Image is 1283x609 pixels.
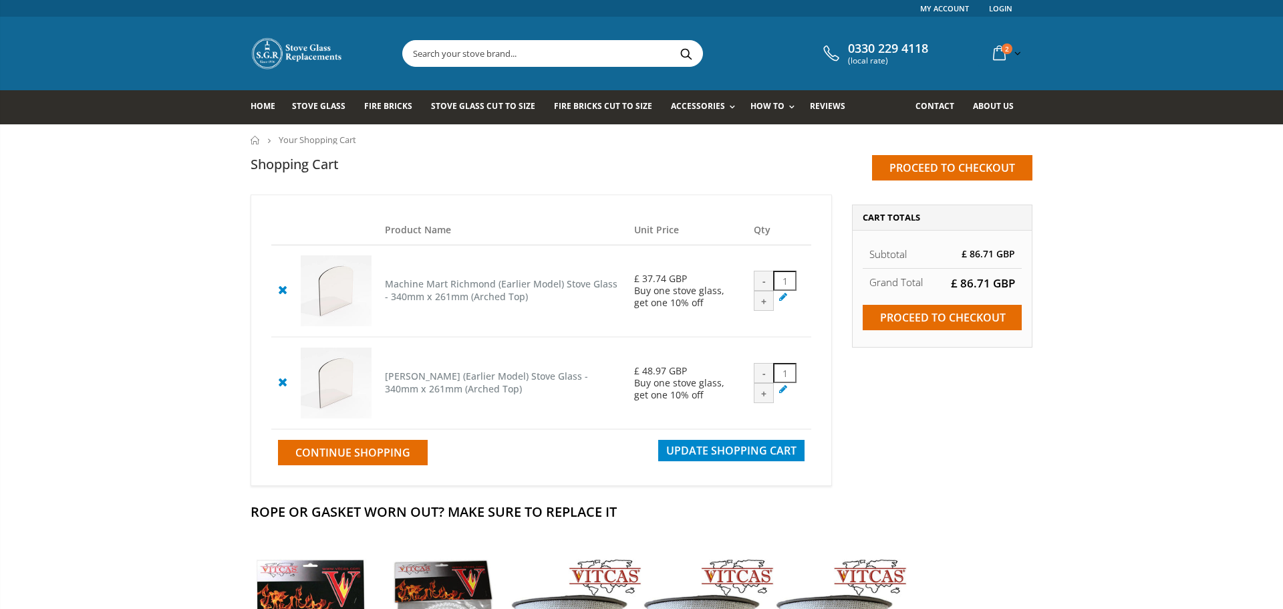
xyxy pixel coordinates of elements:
[872,155,1032,180] input: Proceed to checkout
[671,100,725,112] span: Accessories
[754,363,774,383] div: -
[292,100,345,112] span: Stove Glass
[251,136,261,144] a: Home
[301,348,372,418] img: Clarke Richmond (Earlier Model) Stove Glass - 340mm x 261mm (Arched Top)
[278,440,428,465] a: Continue Shopping
[385,370,588,395] a: [PERSON_NAME] (Earlier Model) Stove Glass - 340mm x 261mm (Arched Top)
[431,90,545,124] a: Stove Glass Cut To Size
[863,305,1022,330] input: Proceed to checkout
[754,271,774,291] div: -
[251,503,1032,521] h2: Rope Or Gasket Worn Out? Make Sure To Replace It
[431,100,535,112] span: Stove Glass Cut To Size
[671,41,701,66] button: Search
[973,100,1014,112] span: About us
[627,215,748,245] th: Unit Price
[951,275,1015,291] span: £ 86.71 GBP
[554,100,652,112] span: Fire Bricks Cut To Size
[962,247,1015,260] span: £ 86.71 GBP
[671,90,742,124] a: Accessories
[915,100,954,112] span: Contact
[869,275,923,289] strong: Grand Total
[848,41,928,56] span: 0330 229 4118
[554,90,662,124] a: Fire Bricks Cut To Size
[915,90,964,124] a: Contact
[869,247,907,261] span: Subtotal
[750,100,785,112] span: How To
[658,440,805,461] button: Update Shopping Cart
[754,291,774,311] div: +
[1002,43,1012,54] span: 2
[292,90,355,124] a: Stove Glass
[810,100,845,112] span: Reviews
[301,255,372,326] img: Machine Mart Richmond (Earlier Model) Stove Glass - 340mm x 261mm (Arched Top)
[251,37,344,70] img: Stove Glass Replacement
[666,443,797,458] span: Update Shopping Cart
[754,383,774,403] div: +
[634,285,741,309] div: Buy one stove glass, get one 10% off
[251,90,285,124] a: Home
[973,90,1024,124] a: About us
[364,90,422,124] a: Fire Bricks
[385,277,617,303] a: Machine Mart Richmond (Earlier Model) Stove Glass - 340mm x 261mm (Arched Top)
[848,56,928,66] span: (local rate)
[279,134,356,146] span: Your Shopping Cart
[251,100,275,112] span: Home
[634,272,687,285] span: £ 37.74 GBP
[295,445,410,460] span: Continue Shopping
[403,41,852,66] input: Search your stove brand...
[378,215,627,245] th: Product Name
[364,100,412,112] span: Fire Bricks
[747,215,811,245] th: Qty
[863,211,920,223] span: Cart Totals
[750,90,801,124] a: How To
[820,41,928,66] a: 0330 229 4118 (local rate)
[251,155,339,173] h1: Shopping Cart
[634,377,741,401] div: Buy one stove glass, get one 10% off
[988,40,1024,66] a: 2
[634,364,687,377] span: £ 48.97 GBP
[810,90,855,124] a: Reviews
